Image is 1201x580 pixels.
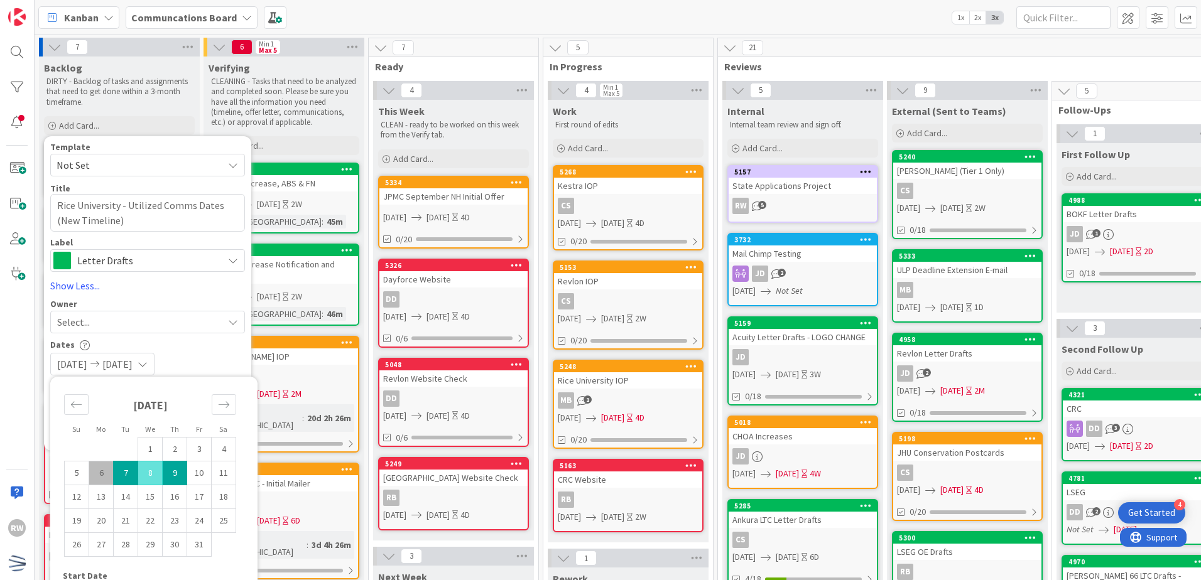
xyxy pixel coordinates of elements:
div: 5248Rice University IOP [554,361,702,389]
div: 5240 [893,151,1041,163]
div: RB [379,490,528,506]
p: CLEANING - Tasks that need to be analyzed and completed soon. Please be sure you have all the inf... [211,77,357,127]
div: 1D [974,301,984,314]
div: JD [752,266,768,282]
div: 5268 [560,168,702,176]
span: : [322,215,323,228]
span: First Follow Up [1062,148,1130,161]
div: JD [732,349,749,365]
td: Selected. Wednesday, 10/08/2025 12:00 PM [138,461,163,485]
span: [DATE] [257,198,280,211]
div: [PERSON_NAME] (Tier 1 Only) [893,163,1041,179]
div: JD [729,448,877,465]
div: Calendar [50,383,250,571]
td: Choose Thursday, 10/02/2025 12:00 PM as your check-in date. It’s available. [163,437,187,461]
span: Internal [727,105,764,117]
span: 5 [1076,83,1097,99]
span: [DATE] [427,211,450,224]
div: 5048 [385,360,528,369]
small: Th [170,424,179,434]
div: 5198JHU Conservation Postcards [893,433,1041,461]
div: 5268Kestra IOP [554,166,702,194]
span: Add Card... [393,153,433,164]
strong: [DATE] [133,398,168,412]
div: 5153 [560,263,702,272]
div: 2D [1144,245,1153,258]
p: DIRTY - Backlog of tasks and assignments that need to get done within a 3-month timeframe. [46,77,192,107]
div: 4879 [215,338,358,347]
span: Ready [375,60,523,73]
td: Choose Wednesday, 10/22/2025 12:00 PM as your check-in date. It’s available. [138,508,163,532]
div: Time in [GEOGRAPHIC_DATA] [214,404,302,432]
div: Revlon Website Check [379,370,528,387]
p: Internal team review and sign off. [730,120,876,130]
div: Dayforce Website [379,271,528,287]
span: [DATE] [383,409,406,422]
td: Choose Friday, 10/24/2025 12:00 PM as your check-in date. It’s available. [187,508,212,532]
span: [DATE] [1067,245,1090,258]
div: 5336 [210,245,358,256]
span: [DATE] [601,411,624,424]
span: [DATE] [102,357,133,372]
div: Revlon Letter Drafts [893,345,1041,362]
td: Choose Sunday, 10/26/2025 12:00 PM as your check-in date. It’s available. [65,532,89,556]
span: [DATE] [1067,439,1090,453]
div: Move forward to switch to the next month. [212,394,236,415]
span: Letter Drafts [77,252,217,269]
td: Choose Thursday, 10/30/2025 12:00 PM as your check-in date. It’s available. [163,532,187,556]
div: 3732Mail Chimp Testing [729,234,877,262]
span: Kanban [64,10,99,25]
span: Work [553,105,577,117]
div: 5336Revlon Increase Notification and Offer [210,245,358,284]
span: 6 [231,40,253,55]
div: 3732 [734,235,877,244]
small: Sa [219,424,227,434]
div: 5240[PERSON_NAME] (Tier 1 Only) [893,151,1041,179]
div: 5334 [379,177,528,188]
span: [DATE] [732,368,756,381]
div: 5336 [215,246,358,255]
div: Acuity Letter Drafts - LOGO CHANGE [729,329,877,345]
span: [DATE] [732,284,756,298]
div: DD [383,390,399,407]
span: Verifying [209,62,250,74]
span: [DATE] [940,384,964,397]
div: 5159Acuity Letter Drafts - LOGO CHANGE [729,318,877,345]
td: Choose Sunday, 10/12/2025 12:00 PM as your check-in date. It’s available. [65,485,89,508]
span: [DATE] [558,411,581,424]
div: 5337KESTRA Increase, ABS & FN [210,164,358,191]
td: Choose Saturday, 10/18/2025 12:00 PM as your check-in date. It’s available. [212,485,236,508]
div: RB [554,491,702,508]
div: 5334JPMC September NH Initial Offer [379,177,528,205]
span: [DATE] [940,201,964,215]
div: 3732 [729,234,877,245]
td: Choose Wednesday, 10/01/2025 12:00 PM as your check-in date. It’s available. [138,437,163,461]
div: 5249 [379,458,528,470]
img: avatar [8,554,26,572]
span: 7 [393,40,414,55]
span: 1x [952,11,969,24]
td: Selected as end date. Thursday, 10/09/2025 12:00 PM [163,461,187,485]
div: Min 1 [259,41,274,47]
div: 5157State Applications Project [729,166,877,194]
td: Choose Sunday, 10/05/2025 12:00 PM as your check-in date. It’s available. [65,461,89,485]
small: Mo [96,424,106,434]
div: 5044Kestra Website Check [45,515,193,543]
span: 0/18 [910,223,926,237]
span: Start Date [63,571,107,580]
div: 5334 [385,178,528,187]
div: 5153Revlon IOP [554,262,702,289]
div: MB [897,282,913,298]
div: 2M [974,384,985,397]
span: Add Card... [907,127,947,139]
div: 2W [974,201,986,215]
span: 0/6 [396,431,408,444]
span: 5 [758,201,766,209]
div: 5240 [899,153,1041,161]
td: Choose Friday, 10/17/2025 12:00 PM as your check-in date. It’s available. [187,485,212,508]
td: Choose Sunday, 10/19/2025 12:00 PM as your check-in date. It’s available. [65,508,89,532]
div: 5163CRC Website [554,460,702,488]
i: Not Set [776,285,803,296]
div: 4958 [893,334,1041,345]
div: 4D [460,211,470,224]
